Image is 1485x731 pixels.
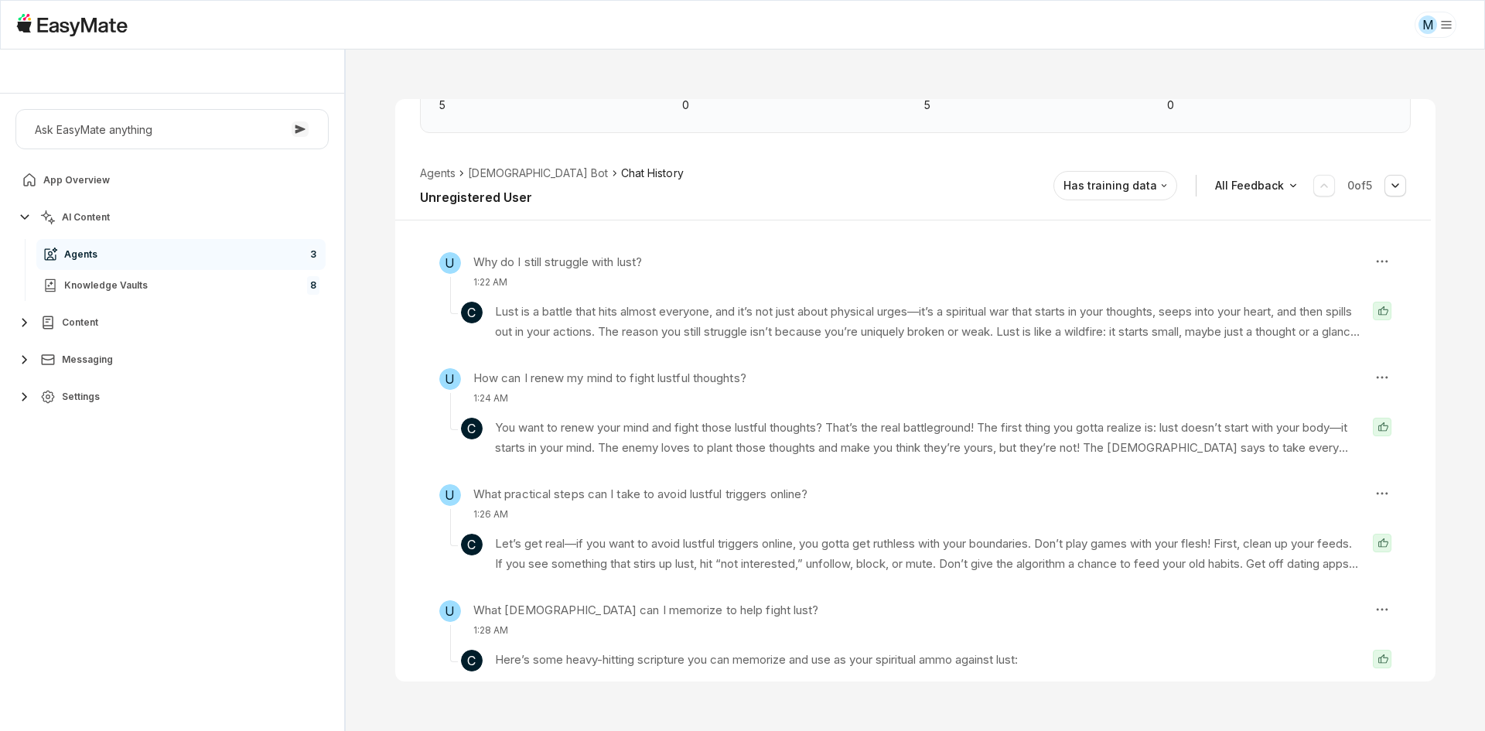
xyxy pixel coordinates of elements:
[495,302,1360,343] p: Lust is a battle that hits almost everyone, and it’s not just about physical urges—it’s a spiritu...
[473,507,808,521] p: 1:26 AM
[473,368,746,388] h3: How can I renew my mind to fight lustful thoughts?
[1215,177,1284,194] p: All Feedback
[15,381,329,412] button: Settings
[420,165,684,182] nav: breadcrumb
[495,650,1360,670] p: Here’s some heavy-hitting scripture you can memorize and use as your spiritual ammo against lust:
[62,354,113,366] span: Messaging
[1209,171,1307,200] button: All Feedback
[1418,15,1437,34] div: M
[15,344,329,375] button: Messaging
[468,165,608,182] li: [DEMOGRAPHIC_DATA] Bot
[307,245,319,264] span: 3
[461,302,483,323] span: C
[1167,97,1391,114] p: Training Data: 0
[36,239,326,270] a: Agents3
[682,97,906,114] p: Negative Feedback: 0
[461,650,483,671] span: C
[15,109,329,149] button: Ask EasyMate anything
[439,484,461,506] span: U
[439,600,461,622] span: U
[473,391,746,405] p: 1:24 AM
[473,275,642,289] p: 1:22 AM
[495,534,1360,575] p: Let’s get real—if you want to avoid lustful triggers online, you gotta get ruthless with your bou...
[64,248,97,261] span: Agents
[924,97,1149,114] p: Messages: 5
[43,174,110,186] span: App Overview
[307,276,319,295] span: 8
[461,418,483,439] span: C
[439,368,461,390] span: U
[495,418,1360,459] p: You want to renew your mind and fight those lustful thoughts? That’s the real battleground! The f...
[473,252,642,272] h3: Why do I still struggle with lust?
[1347,178,1372,193] p: 0 of 5
[15,307,329,338] button: Content
[36,270,326,301] a: Knowledge Vaults8
[621,165,684,182] span: Chat History
[62,211,110,224] span: AI Content
[473,484,808,504] h3: What practical steps can I take to avoid lustful triggers online?
[420,165,456,182] li: Agents
[64,279,148,292] span: Knowledge Vaults
[15,202,329,233] button: AI Content
[439,252,461,274] span: U
[1063,177,1157,194] p: Has training data
[62,391,100,403] span: Settings
[461,534,483,555] span: C
[439,97,664,114] p: Positive Feedback: 5
[473,600,819,620] h3: What [DEMOGRAPHIC_DATA] can I memorize to help fight lust?
[62,316,98,329] span: Content
[473,623,819,637] p: 1:28 AM
[1053,171,1177,200] button: Has training data
[420,188,532,207] h2: Unregistered User
[15,165,329,196] a: App Overview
